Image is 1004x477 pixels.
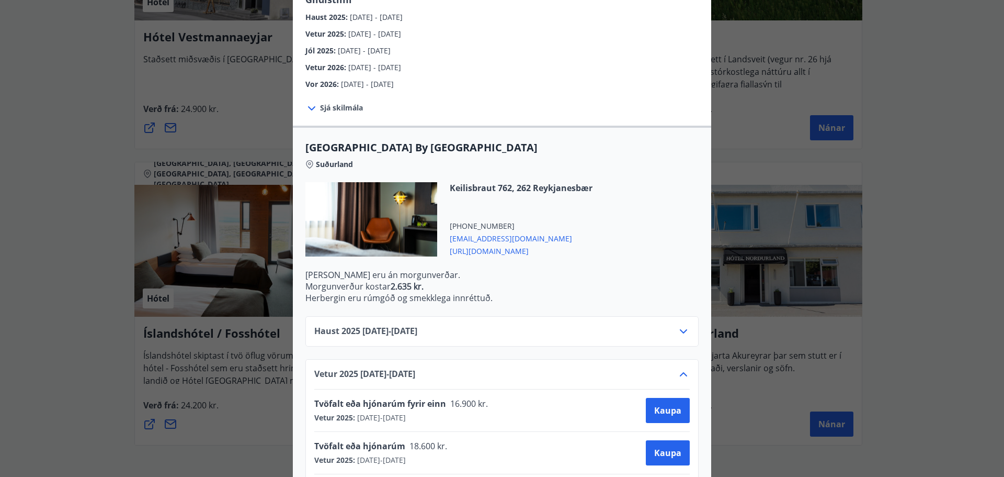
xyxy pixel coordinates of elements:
[305,46,338,56] span: Jól 2025 :
[348,29,401,39] span: [DATE] - [DATE]
[305,269,699,281] p: [PERSON_NAME] eru án morgunverðar.
[305,79,341,89] span: Vor 2026 :
[341,79,394,89] span: [DATE] - [DATE]
[305,12,350,22] span: Haust 2025 :
[391,281,424,292] strong: 2.635 kr.
[305,281,699,292] p: Morgunverður kostar
[305,62,348,72] span: Vetur 2026 :
[320,103,363,113] span: Sjá skilmála
[338,46,391,56] span: [DATE] - [DATE]
[305,292,699,304] p: Herbergin eru rúmgóð og smekklega innréttuð.
[348,62,401,72] span: [DATE] - [DATE]
[450,221,592,231] span: [PHONE_NUMBER]
[450,244,592,257] span: [URL][DOMAIN_NAME]
[316,159,353,170] span: Suðurland
[305,29,348,39] span: Vetur 2025 :
[450,182,592,194] span: Keilisbraut 762, 262 Reykjanesbær
[305,140,699,155] span: [GEOGRAPHIC_DATA] By [GEOGRAPHIC_DATA]
[450,231,592,244] span: [EMAIL_ADDRESS][DOMAIN_NAME]
[350,12,403,22] span: [DATE] - [DATE]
